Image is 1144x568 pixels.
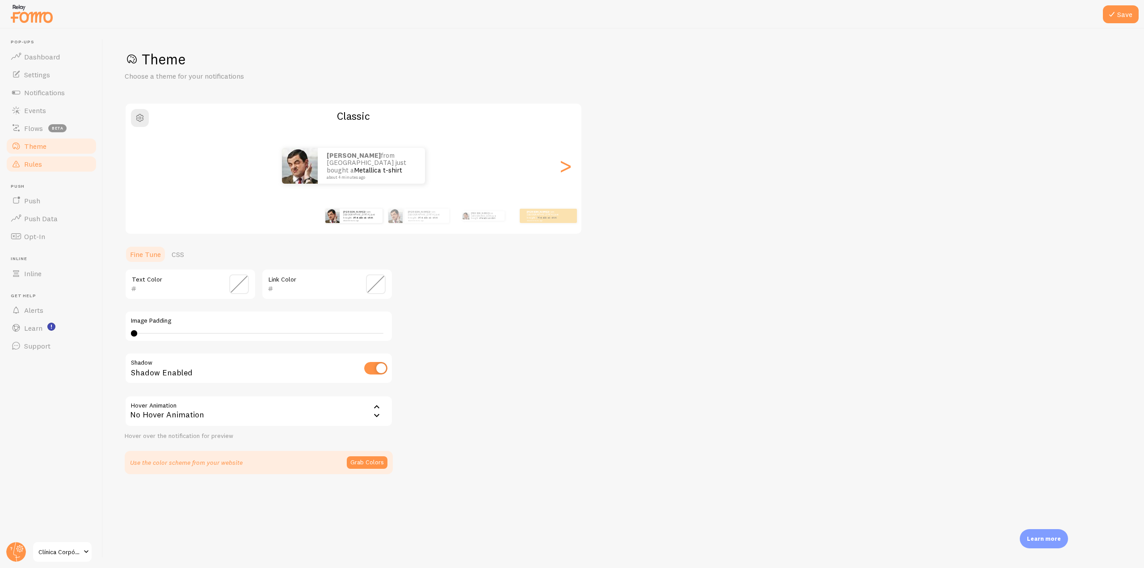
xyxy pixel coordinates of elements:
[560,134,571,198] div: Next slide
[419,216,438,219] a: Metallica t-shirt
[527,210,548,214] strong: [PERSON_NAME]
[343,210,379,221] p: from [GEOGRAPHIC_DATA] just bought a
[126,109,581,123] h2: Classic
[11,39,97,45] span: Pop-ups
[327,152,416,180] p: from [GEOGRAPHIC_DATA] just bought a
[527,210,563,221] p: from [GEOGRAPHIC_DATA] just bought a
[354,166,402,174] a: Metallica t-shirt
[5,227,97,245] a: Opt-In
[5,192,97,210] a: Push
[480,217,495,219] a: Metallica t-shirt
[24,341,50,350] span: Support
[130,458,243,467] p: Use the color scheme from your website
[125,353,393,385] div: Shadow Enabled
[24,196,40,205] span: Push
[325,209,340,223] img: Fomo
[24,124,43,133] span: Flows
[24,88,65,97] span: Notifications
[11,184,97,189] span: Push
[24,70,50,79] span: Settings
[347,456,387,469] button: Grab Colors
[24,52,60,61] span: Dashboard
[32,541,93,563] a: Clínica Corpórea
[24,306,43,315] span: Alerts
[48,124,67,132] span: beta
[5,155,97,173] a: Rules
[24,324,42,332] span: Learn
[11,256,97,262] span: Inline
[24,232,45,241] span: Opt-In
[5,101,97,119] a: Events
[1027,534,1061,543] p: Learn more
[5,265,97,282] a: Inline
[131,317,387,325] label: Image Padding
[408,210,429,214] strong: [PERSON_NAME]
[125,71,339,81] p: Choose a theme for your notifications
[125,432,393,440] div: Hover over the notification for preview
[327,151,381,160] strong: [PERSON_NAME]
[38,547,81,557] span: Clínica Corpórea
[5,48,97,66] a: Dashboard
[471,212,489,215] strong: [PERSON_NAME]
[462,212,469,219] img: Fomo
[125,50,1123,68] h1: Theme
[408,210,446,221] p: from [GEOGRAPHIC_DATA] just bought a
[125,245,166,263] a: Fine Tune
[47,323,55,331] svg: <p>Watch New Feature Tutorials!</p>
[388,209,403,223] img: Fomo
[538,216,557,219] a: Metallica t-shirt
[1020,529,1068,548] div: Learn more
[9,2,54,25] img: fomo-relay-logo-orange.svg
[471,211,501,221] p: from [GEOGRAPHIC_DATA] just bought a
[5,301,97,319] a: Alerts
[408,219,445,221] small: about 4 minutes ago
[527,219,562,221] small: about 4 minutes ago
[166,245,189,263] a: CSS
[125,395,393,427] div: No Hover Animation
[327,175,413,180] small: about 4 minutes ago
[282,148,318,184] img: Fomo
[24,160,42,168] span: Rules
[343,210,365,214] strong: [PERSON_NAME]
[5,119,97,137] a: Flows beta
[11,293,97,299] span: Get Help
[5,319,97,337] a: Learn
[5,84,97,101] a: Notifications
[5,66,97,84] a: Settings
[354,216,373,219] a: Metallica t-shirt
[24,269,42,278] span: Inline
[24,106,46,115] span: Events
[5,337,97,355] a: Support
[24,142,46,151] span: Theme
[343,219,378,221] small: about 4 minutes ago
[24,214,58,223] span: Push Data
[5,137,97,155] a: Theme
[5,210,97,227] a: Push Data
